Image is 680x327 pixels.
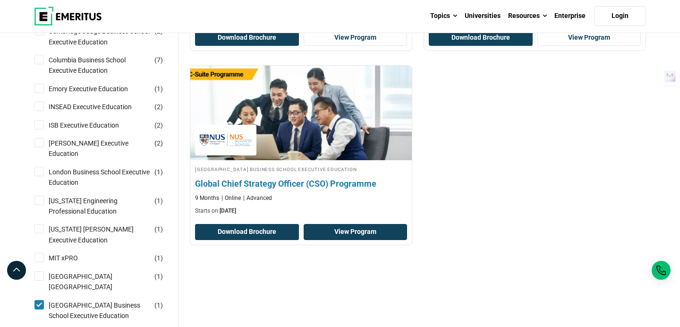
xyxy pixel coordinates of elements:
[179,61,423,165] img: Global Chief Strategy Officer (CSO) Programme | Online Business Management Course
[195,178,407,189] h4: Global Chief Strategy Officer (CSO) Programme
[195,165,407,173] h4: [GEOGRAPHIC_DATA] Business School Executive Education
[157,197,161,205] span: 1
[157,301,161,309] span: 1
[49,102,151,112] a: INSEAD Executive Education
[157,225,161,233] span: 1
[154,224,163,234] span: ( )
[49,196,169,217] a: [US_STATE] Engineering Professional Education
[157,103,161,111] span: 2
[220,207,236,214] span: [DATE]
[154,253,163,263] span: ( )
[200,129,252,151] img: National University of Singapore Business School Executive Education
[537,30,641,46] a: View Program
[154,300,163,310] span: ( )
[49,271,169,293] a: [GEOGRAPHIC_DATA] [GEOGRAPHIC_DATA]
[49,120,138,130] a: ISB Executive Education
[49,167,169,188] a: London Business School Executive Education
[49,55,169,76] a: Columbia Business School Executive Education
[154,196,163,206] span: ( )
[154,102,163,112] span: ( )
[594,6,646,26] a: Login
[157,56,161,64] span: 7
[429,30,533,46] button: Download Brochure
[154,120,163,130] span: ( )
[154,167,163,177] span: ( )
[221,194,241,202] p: Online
[157,85,161,93] span: 1
[49,84,147,94] a: Emory Executive Education
[154,55,163,65] span: ( )
[195,207,407,215] p: Starts on:
[49,26,169,47] a: Cambridge Judge Business School Executive Education
[154,84,163,94] span: ( )
[190,66,412,220] a: Business Management Course by National University of Singapore Business School Executive Educatio...
[243,194,272,202] p: Advanced
[154,138,163,148] span: ( )
[157,139,161,147] span: 2
[157,168,161,176] span: 1
[195,224,299,240] button: Download Brochure
[49,138,169,159] a: [PERSON_NAME] Executive Education
[154,271,163,282] span: ( )
[49,253,97,263] a: MIT xPRO
[157,254,161,262] span: 1
[49,224,169,245] a: [US_STATE] [PERSON_NAME] Executive Education
[157,273,161,280] span: 1
[49,300,169,321] a: [GEOGRAPHIC_DATA] Business School Executive Education
[195,30,299,46] button: Download Brochure
[157,121,161,129] span: 2
[195,194,219,202] p: 9 Months
[304,224,408,240] a: View Program
[304,30,408,46] a: View Program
